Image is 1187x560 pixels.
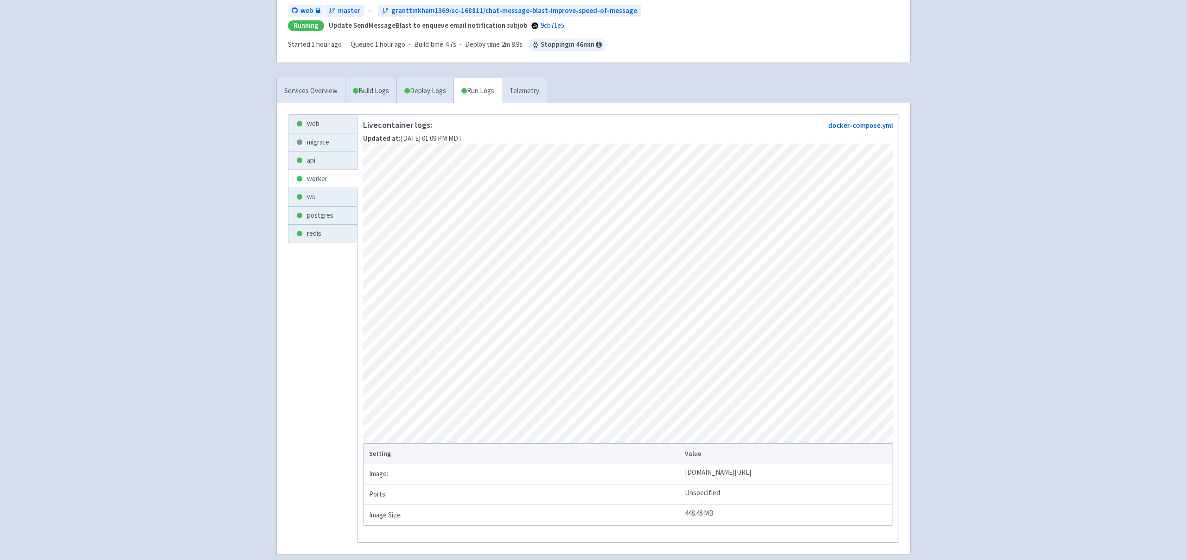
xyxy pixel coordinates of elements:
a: api [288,151,357,170]
a: ws [288,188,357,206]
a: redis [288,225,357,243]
span: [DATE] 01:09 PM MDT [363,134,462,143]
a: master [325,5,364,17]
a: migrate [288,133,357,151]
a: 9cb71e5 [541,21,564,30]
span: Stopping in 46 min [528,38,606,51]
span: Queued [351,40,405,49]
strong: Update SendMessageBlast to enqueue email notification subjob [329,21,527,30]
td: Unspecified [682,484,893,505]
td: [DOMAIN_NAME][URL] [682,464,893,484]
th: Value [682,444,893,464]
span: Started [288,40,342,49]
td: 448.48 MB [682,505,893,525]
a: Services Overview [277,78,345,104]
td: Image Size: [364,505,682,525]
a: docker-compose.yml [828,121,893,130]
a: web [288,5,324,17]
span: Deploy time [465,39,500,50]
td: Ports: [364,484,682,505]
td: Image: [364,464,682,484]
a: Run Logs [453,78,502,104]
strong: Updated at: [363,134,401,143]
a: postgres [288,207,357,225]
span: 2m 8.9s [502,39,523,50]
span: web [300,6,313,16]
a: worker [288,170,357,188]
div: · · · [288,38,606,51]
time: 1 hour ago [375,40,405,49]
a: granttinkham1369/sc-168811/chat-message-blast-improve-speed-of-message [378,5,641,17]
span: granttinkham1369/sc-168811/chat-message-blast-improve-speed-of-message [391,6,637,16]
a: web [288,115,357,133]
time: 1 hour ago [312,40,342,49]
div: Running [288,20,324,31]
th: Setting [364,444,682,464]
span: master [338,6,360,16]
a: Deploy Logs [396,78,453,104]
span: ← [368,6,375,16]
span: Build time [414,39,443,50]
span: 4.7s [445,39,456,50]
a: Build Logs [345,78,396,104]
a: Telemetry [502,78,547,104]
p: Live container logs: [363,120,462,130]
